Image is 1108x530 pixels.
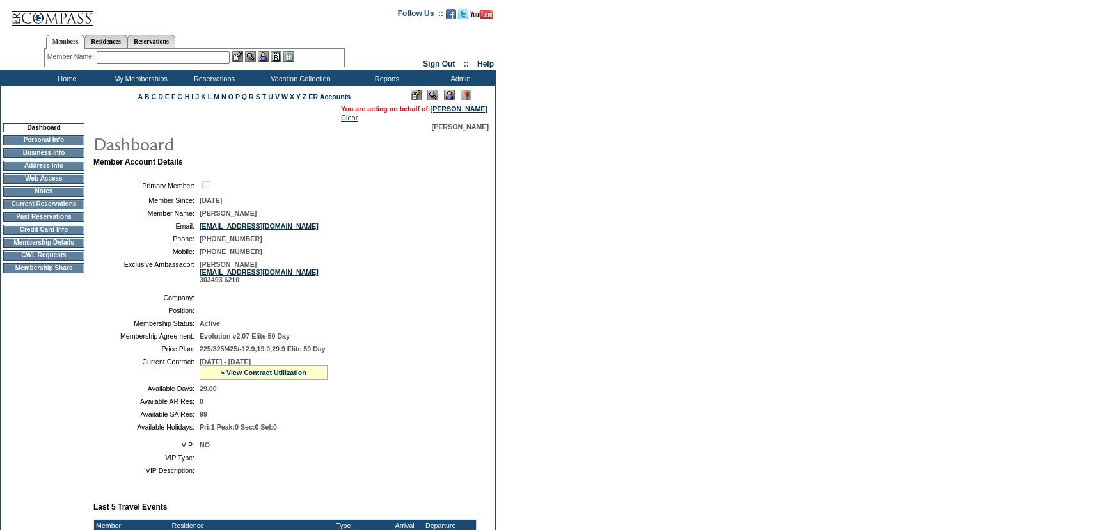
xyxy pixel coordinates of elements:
[99,358,194,380] td: Current Contract:
[446,9,456,19] img: Become our fan on Facebook
[200,222,319,230] a: [EMAIL_ADDRESS][DOMAIN_NAME]
[271,51,281,62] img: Reservations
[200,261,319,284] span: [PERSON_NAME] 303493 6210
[200,268,319,276] a: [EMAIL_ADDRESS][DOMAIN_NAME]
[185,93,190,100] a: H
[341,114,358,122] a: Clear
[165,93,170,100] a: E
[200,197,222,204] span: [DATE]
[470,13,493,20] a: Subscribe to our YouTube Channel
[3,225,84,235] td: Credit Card Info
[138,93,143,100] a: A
[99,423,194,431] td: Available Holidays:
[268,93,273,100] a: U
[191,93,193,100] a: I
[200,358,251,365] span: [DATE] - [DATE]
[200,209,257,217] span: [PERSON_NAME]
[221,369,306,376] a: » View Contract Utilization
[99,332,194,340] td: Membership Agreement:
[214,93,219,100] a: M
[232,51,243,62] img: b_edit.gif
[99,319,194,327] td: Membership Status:
[283,51,294,62] img: b_calculator.gif
[470,10,493,19] img: Subscribe to our YouTube Channel
[151,93,156,100] a: C
[84,35,127,48] a: Residences
[3,250,84,261] td: CWL Requests
[99,179,194,191] td: Primary Member:
[242,93,247,100] a: Q
[99,235,194,243] td: Phone:
[444,90,455,100] img: Impersonate
[296,93,301,100] a: Y
[431,105,487,113] a: [PERSON_NAME]
[171,93,176,100] a: F
[200,319,220,327] span: Active
[235,93,240,100] a: P
[99,294,194,301] td: Company:
[99,307,194,314] td: Position:
[458,9,468,19] img: Follow us on Twitter
[195,93,199,100] a: J
[290,93,294,100] a: X
[423,60,455,68] a: Sign Out
[99,385,194,392] td: Available Days:
[432,123,489,131] span: [PERSON_NAME]
[99,397,194,405] td: Available AR Res:
[93,131,349,156] img: pgTtlDashboard.gif
[245,51,256,62] img: View
[464,60,469,68] span: ::
[3,199,84,209] td: Current Reservations
[3,123,84,132] td: Dashboard
[281,93,288,100] a: W
[221,93,226,100] a: N
[93,157,183,166] b: Member Account Details
[249,93,254,100] a: R
[3,173,84,184] td: Web Access
[200,385,217,392] span: 29.00
[308,93,351,100] a: ER Accounts
[427,90,438,100] img: View Mode
[228,93,233,100] a: O
[46,35,85,49] a: Members
[303,93,307,100] a: Z
[102,70,176,86] td: My Memberships
[200,397,203,405] span: 0
[145,93,150,100] a: B
[398,8,443,23] td: Follow Us ::
[99,222,194,230] td: Email:
[200,345,326,353] span: 225/325/425/-12.9,19.9,29.9 Elite 50 Day
[176,70,249,86] td: Reservations
[158,93,163,100] a: D
[99,209,194,217] td: Member Name:
[200,248,262,255] span: [PHONE_NUMBER]
[99,261,194,284] td: Exclusive Ambassador:
[3,212,84,222] td: Past Reservations
[249,70,349,86] td: Vacation Collection
[3,161,84,171] td: Address Info
[201,93,206,100] a: K
[3,135,84,145] td: Personal Info
[200,423,277,431] span: Pri:1 Peak:0 Sec:0 Sel:0
[99,441,194,449] td: VIP:
[275,93,280,100] a: V
[200,332,290,340] span: Evolution v2.07 Elite 50 Day
[177,93,182,100] a: G
[458,13,468,20] a: Follow us on Twitter
[411,90,422,100] img: Edit Mode
[341,105,487,113] span: You are acting on behalf of:
[3,186,84,197] td: Notes
[99,345,194,353] td: Price Plan:
[99,410,194,418] td: Available SA Res:
[99,248,194,255] td: Mobile:
[477,60,494,68] a: Help
[93,502,167,511] b: Last 5 Travel Events
[200,441,210,449] span: NO
[99,467,194,474] td: VIP Description:
[29,70,102,86] td: Home
[349,70,422,86] td: Reports
[99,197,194,204] td: Member Since:
[47,51,97,62] div: Member Name:
[200,235,262,243] span: [PHONE_NUMBER]
[3,237,84,248] td: Membership Details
